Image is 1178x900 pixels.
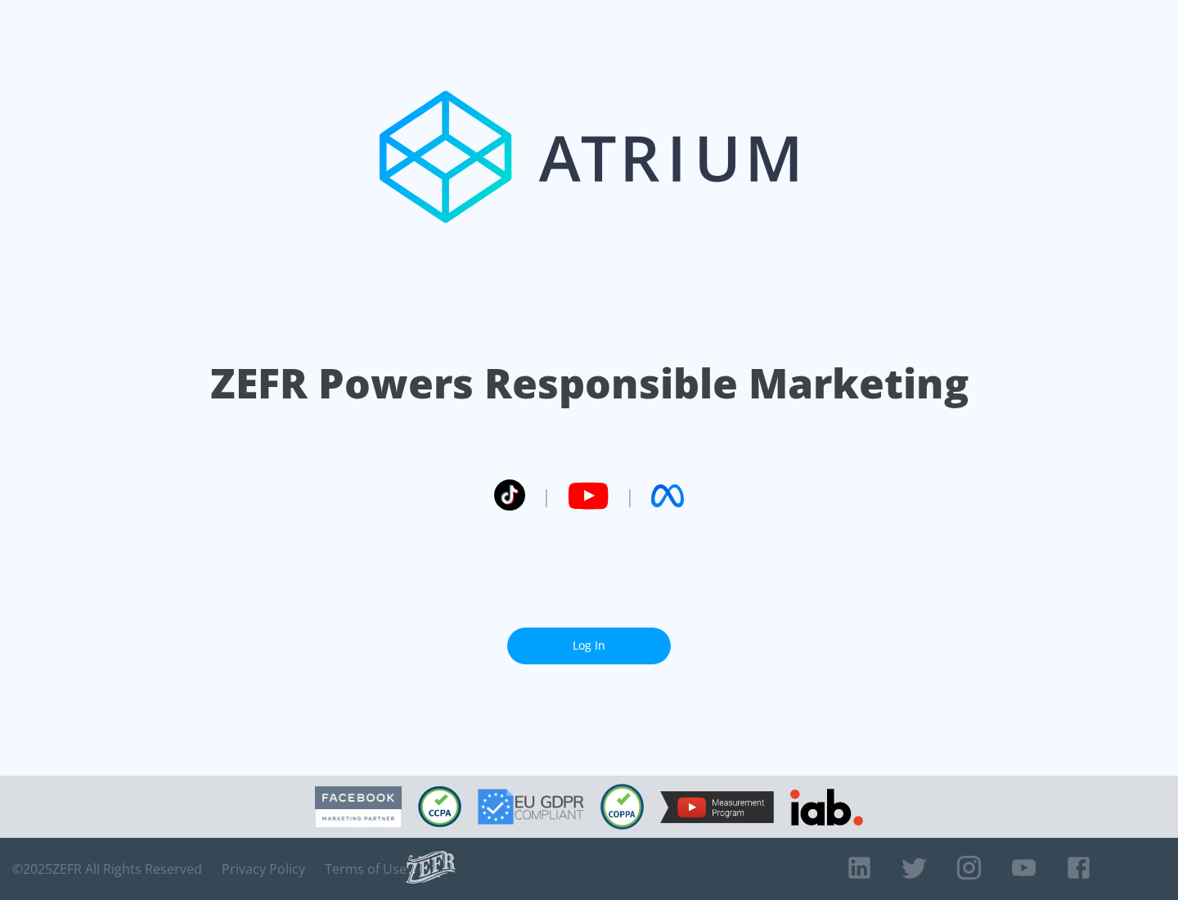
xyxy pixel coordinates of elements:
span: | [625,484,635,508]
a: Log In [507,628,671,664]
img: IAB [790,789,863,826]
img: YouTube Measurement Program [660,791,774,823]
img: COPPA Compliant [600,784,644,830]
span: © 2025 ZEFR All Rights Reserved [12,861,202,877]
h1: ZEFR Powers Responsible Marketing [210,355,969,412]
img: GDPR Compliant [478,789,584,825]
span: | [542,484,551,508]
img: Facebook Marketing Partner [315,786,402,828]
a: Terms of Use [325,861,407,877]
a: Privacy Policy [222,861,305,877]
img: CCPA Compliant [418,786,461,827]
